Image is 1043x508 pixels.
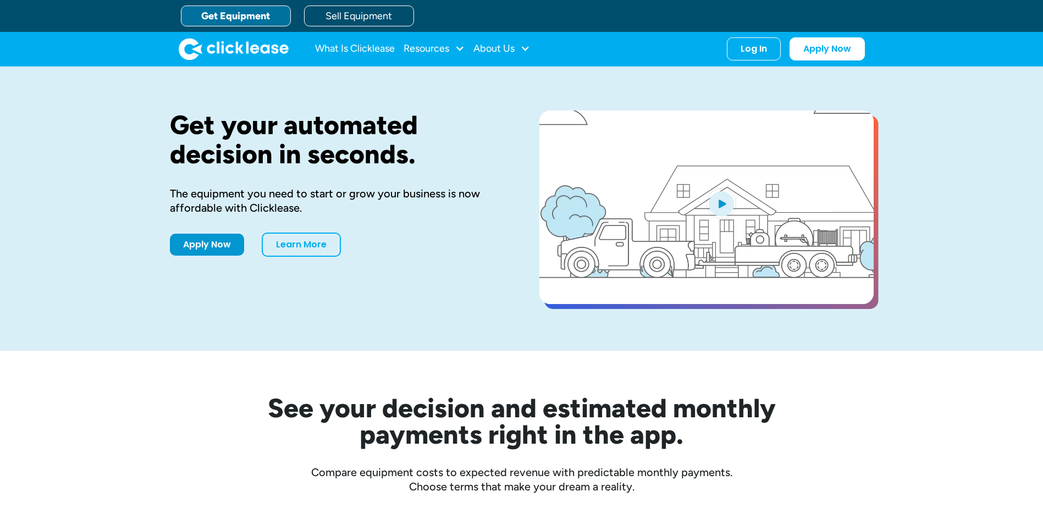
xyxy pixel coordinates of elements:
[741,43,767,54] div: Log In
[170,465,874,494] div: Compare equipment costs to expected revenue with predictable monthly payments. Choose terms that ...
[170,186,504,215] div: The equipment you need to start or grow your business is now affordable with Clicklease.
[179,38,289,60] a: home
[315,38,395,60] a: What Is Clicklease
[214,395,830,448] h2: See your decision and estimated monthly payments right in the app.
[404,38,465,60] div: Resources
[539,111,874,304] a: open lightbox
[170,234,244,256] a: Apply Now
[473,38,530,60] div: About Us
[170,111,504,169] h1: Get your automated decision in seconds.
[707,188,736,219] img: Blue play button logo on a light blue circular background
[790,37,865,60] a: Apply Now
[179,38,289,60] img: Clicklease logo
[181,5,291,26] a: Get Equipment
[262,233,341,257] a: Learn More
[304,5,414,26] a: Sell Equipment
